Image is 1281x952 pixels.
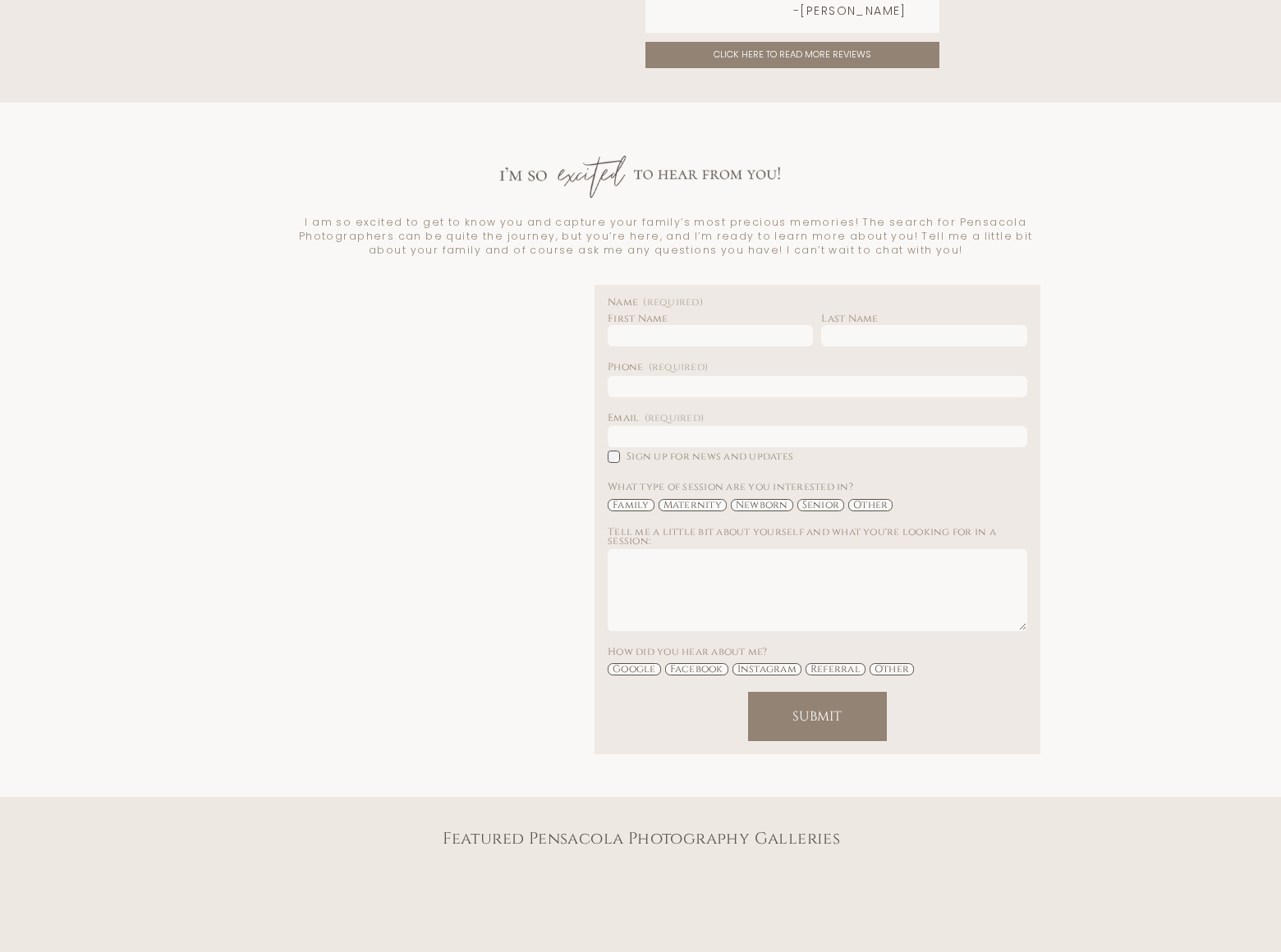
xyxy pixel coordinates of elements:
span: Family [608,499,654,511]
span: Tell me a little bit about yourself and what you're looking for in a session: [608,528,1026,546]
span: Sign up for news and updates [627,452,793,461]
span: What type of session are you interested in? [608,483,853,492]
span: Submit [792,707,842,725]
span: Other [870,663,914,675]
span: (required) [649,363,708,373]
span: (required) [645,414,704,423]
span: Phone [608,363,643,372]
span: Senior [797,499,844,511]
span: Other [848,499,893,511]
div: Last Name [821,314,1026,325]
button: SubmitSubmit [748,692,887,741]
span: (required) [643,298,702,308]
span: Maternity [659,499,727,511]
span: Facebook [665,663,728,675]
span: Name [608,298,638,307]
div: First Name [608,314,813,325]
span: How did you hear about me? [608,648,767,657]
span: Newborn [731,499,793,511]
h2: Featured Pensacola Photography Galleries [443,831,840,848]
span: Email [608,414,639,423]
span: Instagram [732,663,801,675]
span: Google [608,663,660,675]
p: I am so excited to get to know you and capture your family’s most precious memories! The search f... [292,215,1040,257]
a: Click here to read more reviews [645,42,939,68]
p: -[PERSON_NAME] [678,3,907,20]
input: Sign up for news and updates [608,451,620,463]
span: Referral [806,663,865,675]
